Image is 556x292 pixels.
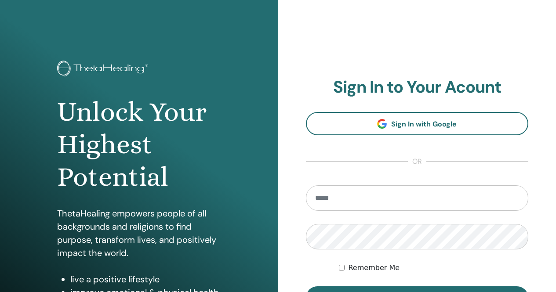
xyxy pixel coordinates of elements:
a: Sign In with Google [306,112,529,135]
div: Keep me authenticated indefinitely or until I manually logout [339,263,528,273]
h1: Unlock Your Highest Potential [57,96,221,194]
h2: Sign In to Your Acount [306,77,529,97]
li: live a positive lifestyle [70,273,221,286]
p: ThetaHealing empowers people of all backgrounds and religions to find purpose, transform lives, a... [57,207,221,260]
label: Remember Me [348,263,400,273]
span: or [408,156,426,167]
span: Sign In with Google [391,119,457,129]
